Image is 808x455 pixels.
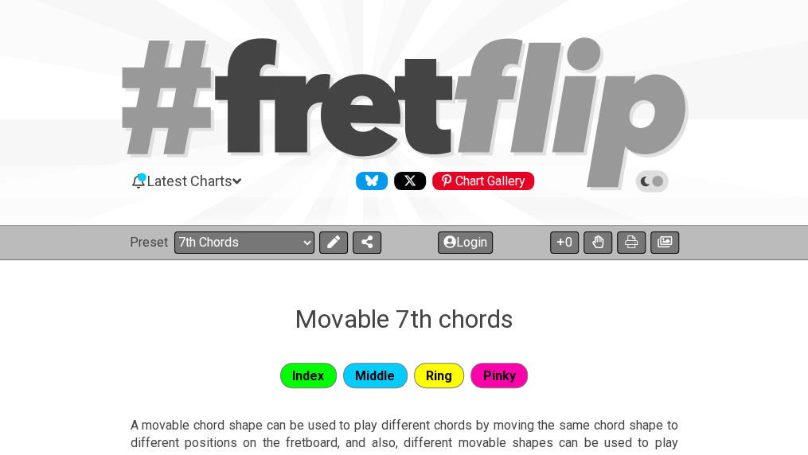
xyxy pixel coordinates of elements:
[584,231,612,254] button: Toggle Dexterity for all fretkits
[643,174,662,189] span: Toggle light / dark theme
[432,172,534,190] div: Chart Gallery
[319,231,348,254] button: Edit Preset
[650,231,679,254] button: Create image
[174,231,314,254] select: Preset
[426,172,534,190] a: #fretflip at Pinterest
[147,173,232,189] span: Latest Charts
[353,231,381,254] button: Share Preset
[483,364,516,387] span: Pinky
[292,364,324,387] span: Index
[355,364,395,387] span: Middle
[550,231,579,254] button: 0
[617,231,646,254] button: Print
[438,231,493,254] button: Login
[295,304,513,334] h1: Movable 7th chords
[426,364,452,387] span: Ring
[388,172,426,190] a: Follow #fretflip at X
[349,172,388,190] a: Follow #fretflip at Bluesky
[130,235,168,250] span: Preset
